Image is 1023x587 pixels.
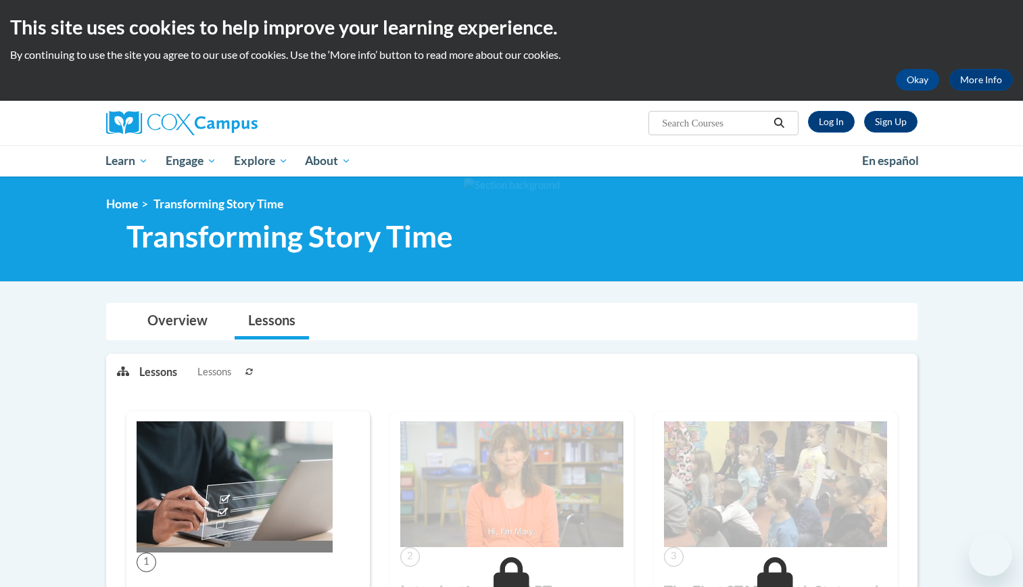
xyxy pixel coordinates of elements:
span: 2 [400,547,420,567]
img: Cox Campus [106,111,258,135]
a: Register [864,111,918,133]
img: Course Image [400,421,623,547]
a: Home [106,197,138,211]
a: Log In [808,111,855,133]
iframe: Button to launch messaging window [969,533,1012,576]
a: En español [853,147,928,175]
span: 3 [664,547,684,567]
span: About [305,153,351,169]
a: Overview [134,304,221,339]
img: Course Image [137,421,333,553]
a: Lessons [235,304,309,339]
span: En español [862,154,919,168]
a: Learn [97,145,158,177]
span: Lessons [197,365,231,379]
span: Learn [105,153,148,169]
img: Section background [464,178,560,193]
a: About [296,145,360,177]
span: Explore [234,153,288,169]
button: Search [769,115,789,131]
span: 1 [137,553,156,572]
span: Transforming Story Time [153,197,283,211]
a: Explore [225,145,297,177]
a: More Info [949,69,1013,91]
p: By continuing to use the site you agree to our use of cookies. Use the ‘More info’ button to read... [10,47,1013,62]
span: Transforming Story Time [126,218,453,254]
h2: This site uses cookies to help improve your learning experience. [10,14,1013,41]
a: Cox Campus [106,111,363,135]
p: Lessons [139,365,177,379]
div: Main menu [86,145,938,177]
button: Okay [896,69,939,91]
span: Engage [166,153,216,169]
a: Engage [157,145,225,177]
img: Course Image [664,421,887,547]
input: Search Courses [661,115,769,131]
